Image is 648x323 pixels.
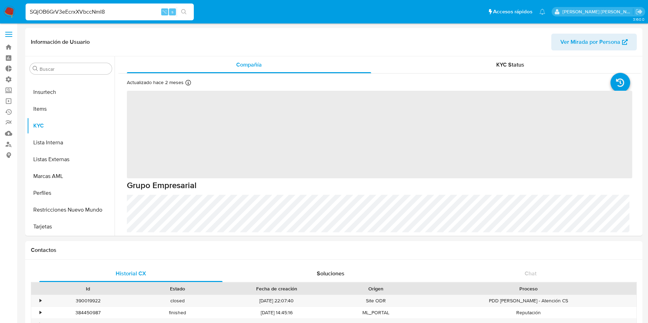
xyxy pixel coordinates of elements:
[236,61,262,69] span: Compañía
[551,34,637,50] button: Ver Mirada por Persona
[116,269,146,277] span: Historial CX
[31,39,90,46] h1: Información de Usuario
[127,79,184,86] p: Actualizado hace 2 meses
[133,295,222,307] div: closed
[317,269,345,277] span: Soluciones
[43,295,133,307] div: 390019922
[331,307,421,318] div: ML_PORTAL
[27,151,115,168] button: Listas Externas
[31,247,637,254] h1: Contactos
[420,295,636,307] div: PDD [PERSON_NAME] - Atención CS
[496,61,524,69] span: KYC Status
[127,180,632,191] h1: Grupo Empresarial
[493,8,532,15] span: Accesos rápidos
[40,309,41,316] div: •
[222,295,331,307] div: [DATE] 22:07:40
[48,285,128,292] div: Id
[27,201,115,218] button: Restricciones Nuevo Mundo
[331,295,421,307] div: Site ODR
[127,234,632,245] h6: Estructura corporativa
[27,101,115,117] button: Items
[177,7,191,17] button: search-icon
[27,134,115,151] button: Lista Interna
[26,7,194,16] input: Buscar usuario o caso...
[43,307,133,318] div: 384450987
[336,285,416,292] div: Origen
[27,185,115,201] button: Perfiles
[420,307,636,318] div: Reputación
[138,285,217,292] div: Estado
[40,66,109,72] input: Buscar
[33,66,38,71] button: Buscar
[27,218,115,235] button: Tarjetas
[560,34,620,50] span: Ver Mirada por Persona
[127,91,632,178] span: ‌
[562,8,633,15] p: giuliana.competiello@mercadolibre.com
[525,269,537,277] span: Chat
[635,8,643,15] a: Salir
[40,297,41,304] div: •
[133,307,222,318] div: finished
[425,285,632,292] div: Proceso
[27,168,115,185] button: Marcas AML
[227,285,326,292] div: Fecha de creación
[171,8,173,15] span: s
[27,117,115,134] button: KYC
[539,9,545,15] a: Notificaciones
[222,307,331,318] div: [DATE] 14:45:16
[27,84,115,101] button: Insurtech
[162,8,167,15] span: ⌥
